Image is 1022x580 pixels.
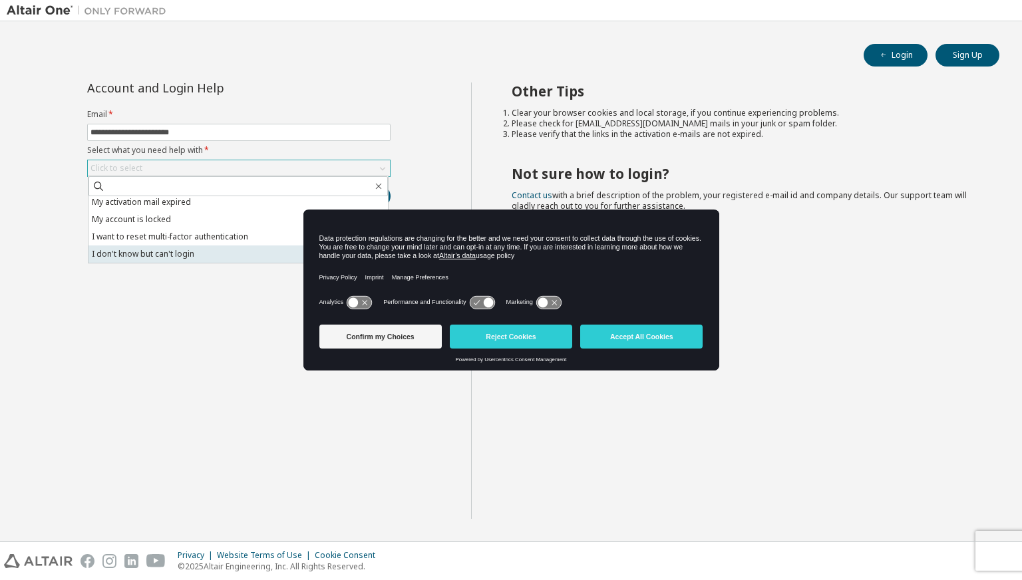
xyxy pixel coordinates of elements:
li: Please verify that the links in the activation e-mails are not expired. [512,129,976,140]
img: Altair One [7,4,173,17]
span: with a brief description of the problem, your registered e-mail id and company details. Our suppo... [512,190,967,212]
img: linkedin.svg [124,554,138,568]
a: Contact us [512,190,552,201]
p: © 2025 Altair Engineering, Inc. All Rights Reserved. [178,561,383,572]
img: facebook.svg [81,554,94,568]
div: Cookie Consent [315,550,383,561]
div: Click to select [88,160,390,176]
img: instagram.svg [102,554,116,568]
div: Privacy [178,550,217,561]
li: Clear your browser cookies and local storage, if you continue experiencing problems. [512,108,976,118]
div: Account and Login Help [87,82,330,93]
div: Website Terms of Use [217,550,315,561]
h2: Other Tips [512,82,976,100]
li: My activation mail expired [88,194,388,211]
h2: Not sure how to login? [512,165,976,182]
label: Select what you need help with [87,145,391,156]
div: Click to select [90,163,142,174]
li: Please check for [EMAIL_ADDRESS][DOMAIN_NAME] mails in your junk or spam folder. [512,118,976,129]
button: Sign Up [936,44,999,67]
img: altair_logo.svg [4,554,73,568]
label: Email [87,109,391,120]
img: youtube.svg [146,554,166,568]
button: Login [864,44,928,67]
